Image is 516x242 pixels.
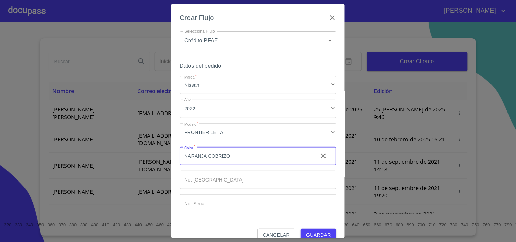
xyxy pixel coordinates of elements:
[301,229,336,241] button: Guardar
[306,231,331,239] span: Guardar
[257,229,295,241] button: Cancelar
[180,76,336,94] div: Nissan
[263,231,290,239] span: Cancelar
[315,148,332,164] button: clear input
[180,31,336,50] div: Crédito PFAE
[180,12,214,23] h6: Crear Flujo
[180,123,336,142] div: FRONTIER LE TA
[180,61,336,71] h6: Datos del pedido
[180,100,336,118] div: 2022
